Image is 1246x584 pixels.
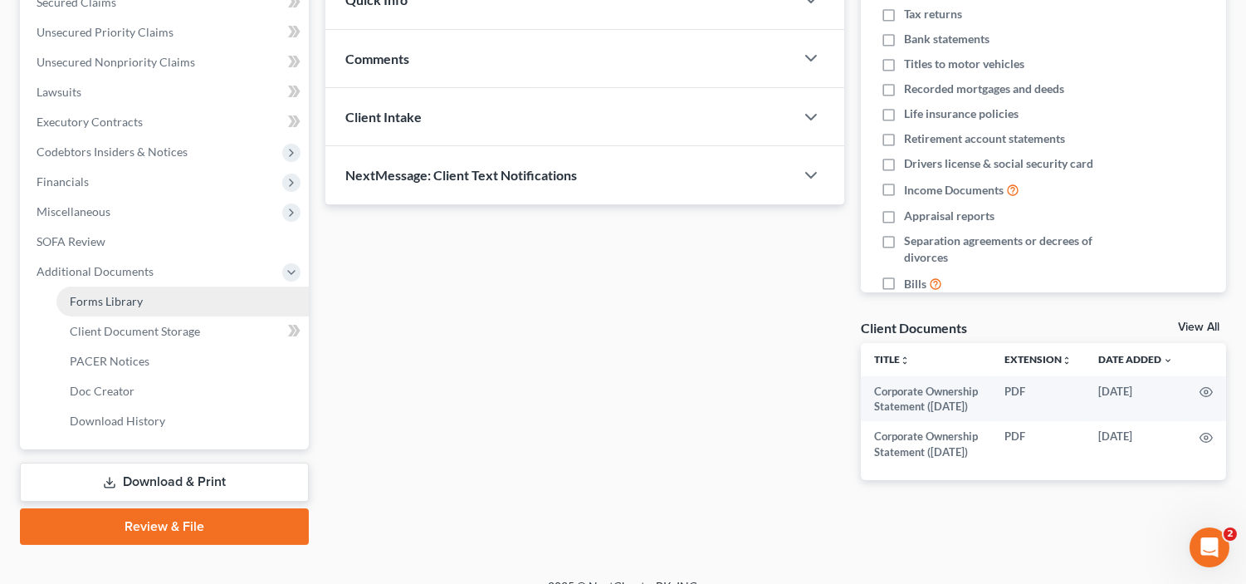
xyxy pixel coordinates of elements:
[1098,353,1173,366] a: Date Added expand_more
[1190,528,1229,567] iframe: Intercom live chat
[23,17,309,47] a: Unsecured Priority Claims
[1178,321,1219,333] a: View All
[1004,353,1072,366] a: Extensionunfold_more
[20,463,309,502] a: Download & Print
[37,204,110,218] span: Miscellaneous
[37,264,154,278] span: Additional Documents
[70,294,143,308] span: Forms Library
[1085,376,1186,422] td: [DATE]
[904,155,1093,172] span: Drivers license & social security card
[37,85,81,99] span: Lawsuits
[1062,356,1072,366] i: unfold_more
[904,182,1004,199] span: Income Documents
[56,376,309,406] a: Doc Creator
[1085,421,1186,467] td: [DATE]
[904,106,1019,122] span: Life insurance policies
[23,77,309,107] a: Lawsuits
[70,384,134,398] span: Doc Creator
[991,421,1085,467] td: PDF
[1163,356,1173,366] i: expand_more
[20,508,309,545] a: Review & File
[56,317,309,346] a: Client Document Storage
[904,31,989,47] span: Bank statements
[904,6,962,22] span: Tax returns
[37,115,143,129] span: Executory Contracts
[904,208,994,224] span: Appraisal reports
[900,356,910,366] i: unfold_more
[56,346,309,376] a: PACER Notices
[37,25,173,39] span: Unsecured Priority Claims
[991,376,1085,422] td: PDF
[23,107,309,137] a: Executory Contracts
[345,109,422,125] span: Client Intake
[904,130,1065,147] span: Retirement account statements
[904,56,1024,72] span: Titles to motor vehicles
[861,319,967,336] div: Client Documents
[861,376,991,422] td: Corporate Ownership Statement ([DATE])
[23,47,309,77] a: Unsecured Nonpriority Claims
[345,167,577,183] span: NextMessage: Client Text Notifications
[861,421,991,467] td: Corporate Ownership Statement ([DATE])
[56,287,309,317] a: Forms Library
[1224,528,1237,541] span: 2
[904,233,1121,266] span: Separation agreements or decrees of divorces
[345,51,409,66] span: Comments
[37,234,105,248] span: SOFA Review
[70,354,149,368] span: PACER Notices
[56,406,309,436] a: Download History
[70,414,165,428] span: Download History
[37,55,195,69] span: Unsecured Nonpriority Claims
[904,81,1064,97] span: Recorded mortgages and deeds
[70,324,200,338] span: Client Document Storage
[37,174,89,189] span: Financials
[23,227,309,257] a: SOFA Review
[37,145,188,159] span: Codebtors Insiders & Notices
[874,353,910,366] a: Titleunfold_more
[904,276,926,292] span: Bills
